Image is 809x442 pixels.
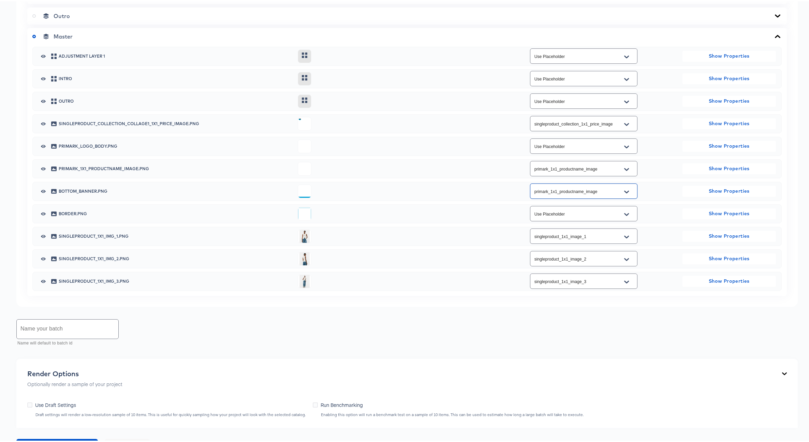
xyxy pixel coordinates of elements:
span: Show Properties [685,118,773,127]
button: Show Properties [682,94,776,105]
div: Enabling this option will run a benchmark test on a sample of 10 items. This can be used to estim... [321,411,584,416]
span: Show Properties [685,95,773,104]
span: intro [59,75,293,79]
button: Open [621,185,632,196]
span: singleproduct_1x1_img_1.png [59,233,293,237]
span: primark_logo_body.png [59,143,293,147]
button: Show Properties [682,207,776,218]
span: Use Draft Settings [35,400,76,407]
span: bottom_banner.png [59,188,293,192]
button: Show Properties [682,230,776,240]
span: singleproduct_1x1_img_2.png [59,255,293,260]
button: Open [621,230,632,241]
button: Show Properties [682,252,776,263]
button: Open [621,163,632,174]
span: Adjustment Layer 1 [59,53,293,57]
button: Show Properties [682,139,776,150]
button: Open [621,95,632,106]
span: Show Properties [685,231,773,239]
div: Render Options [27,368,122,377]
span: Show Properties [685,50,773,59]
span: Outro [54,11,70,18]
span: singleproduct_collection_collage1_1x1_price_image.png [59,120,293,124]
button: Open [621,253,632,264]
span: Show Properties [685,186,773,194]
span: Run Benchmarking [321,400,363,407]
span: Show Properties [685,163,773,172]
span: outro [59,98,293,102]
button: Show Properties [682,49,776,60]
span: Show Properties [685,73,773,82]
button: Open [621,118,632,129]
span: Show Properties [685,276,773,284]
p: Optionally render a sample of your project [27,379,122,386]
button: Show Properties [682,117,776,128]
span: Show Properties [685,253,773,262]
span: Show Properties [685,208,773,217]
span: Master [54,32,73,39]
button: Show Properties [682,162,776,173]
button: Show Properties [682,185,776,195]
button: Open [621,73,632,84]
button: Show Properties [682,275,776,285]
span: Show Properties [685,141,773,149]
button: Open [621,275,632,286]
button: Open [621,50,632,61]
button: Show Properties [682,72,776,83]
span: primark_1x1_productname_image.png [59,165,293,170]
p: Name will default to batch id [17,339,114,345]
button: Open [621,140,632,151]
span: border.png [59,210,293,215]
button: Open [621,208,632,219]
div: Draft settings will render a low-resolution sample of 10 items. This is useful for quickly sampli... [35,411,306,416]
span: singleproduct_1x1_img_3.png [59,278,293,282]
